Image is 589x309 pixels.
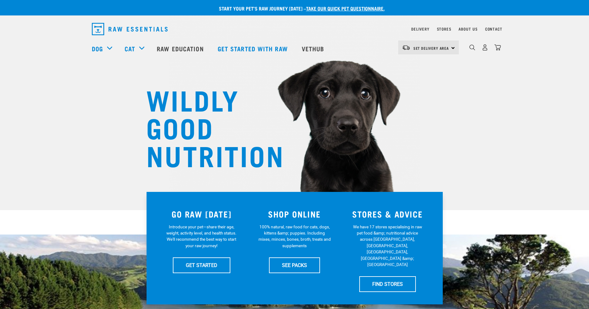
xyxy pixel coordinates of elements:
p: 100% natural, raw food for cats, dogs, kittens &amp; puppies. Including mixes, minces, bones, bro... [258,224,331,249]
a: About Us [459,28,477,30]
img: van-moving.png [402,45,410,50]
img: home-icon@2x.png [494,44,501,51]
img: Raw Essentials Logo [92,23,168,35]
nav: dropdown navigation [87,20,502,38]
h3: GO RAW [DATE] [159,209,245,219]
a: Contact [485,28,502,30]
a: Cat [125,44,135,53]
a: FIND STORES [359,276,416,292]
a: Stores [437,28,451,30]
a: take our quick pet questionnaire. [306,7,385,10]
span: Set Delivery Area [413,47,449,49]
p: We have 17 stores specialising in raw pet food &amp; nutritional advice across [GEOGRAPHIC_DATA],... [351,224,424,268]
a: GET STARTED [173,257,230,273]
a: Vethub [296,36,332,61]
p: Introduce your pet—share their age, weight, activity level, and health status. We'll recommend th... [165,224,238,249]
a: Dog [92,44,103,53]
a: Delivery [411,28,429,30]
img: user.png [482,44,488,51]
h3: STORES & ADVICE [345,209,430,219]
a: SEE PACKS [269,257,320,273]
a: Get started with Raw [211,36,296,61]
h1: WILDLY GOOD NUTRITION [146,85,270,168]
a: Raw Education [151,36,211,61]
h3: SHOP ONLINE [252,209,337,219]
img: home-icon-1@2x.png [469,44,475,50]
